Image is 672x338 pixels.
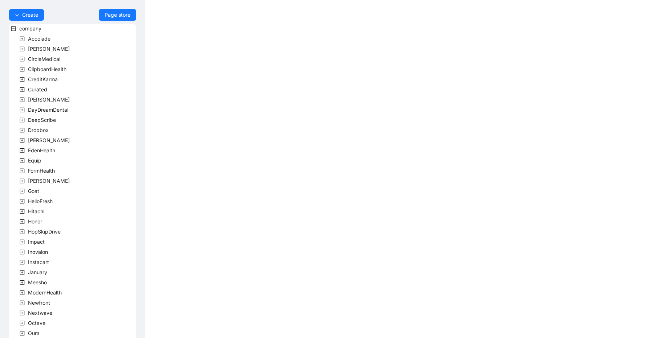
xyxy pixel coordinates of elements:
[27,248,49,256] span: Inovalon
[28,137,70,143] span: [PERSON_NAME]
[11,26,16,31] span: minus-square
[20,209,25,214] span: plus-square
[15,13,19,17] span: down
[28,96,70,103] span: [PERSON_NAME]
[20,260,25,265] span: plus-square
[20,331,25,336] span: plus-square
[28,107,68,113] span: DayDreamDental
[28,46,70,52] span: [PERSON_NAME]
[18,24,43,33] span: company
[27,136,71,145] span: Earnest
[27,106,70,114] span: DayDreamDental
[27,227,62,236] span: HopSkipDrive
[27,187,41,195] span: Goat
[20,250,25,255] span: plus-square
[27,55,62,63] span: CircleMedical
[28,66,66,72] span: ClipboardHealth
[20,67,25,72] span: plus-square
[27,116,57,124] span: DeepScribe
[28,228,61,235] span: HopSkipDrive
[27,146,57,155] span: EdenHealth
[27,207,46,216] span: Hitachi
[20,199,25,204] span: plus-square
[28,178,70,184] span: [PERSON_NAME]
[20,138,25,143] span: plus-square
[20,148,25,153] span: plus-square
[27,238,46,246] span: Impact
[27,75,59,84] span: CreditKarma
[28,168,55,174] span: FormHealth
[20,46,25,51] span: plus-square
[20,168,25,173] span: plus-square
[20,219,25,224] span: plus-square
[99,9,136,21] a: Page store
[19,25,41,32] span: company
[20,321,25,326] span: plus-square
[20,77,25,82] span: plus-square
[27,319,47,327] span: Octave
[28,269,47,275] span: January
[27,166,56,175] span: FormHealth
[27,177,71,185] span: Garner
[20,239,25,244] span: plus-square
[28,208,44,214] span: Hitachi
[27,268,49,277] span: January
[105,11,130,19] span: Page store
[20,128,25,133] span: plus-square
[20,229,25,234] span: plus-square
[28,188,39,194] span: Goat
[20,36,25,41] span: plus-square
[27,298,52,307] span: Newfront
[20,158,25,163] span: plus-square
[27,156,43,165] span: Equip
[28,289,62,296] span: ModernHealth
[28,259,49,265] span: Instacart
[28,330,40,336] span: Oura
[27,217,44,226] span: Honor
[20,178,25,184] span: plus-square
[28,239,45,245] span: Impact
[27,197,54,206] span: HelloFresh
[28,76,58,82] span: CreditKarma
[28,147,55,153] span: EdenHealth
[20,57,25,62] span: plus-square
[20,300,25,305] span: plus-square
[28,36,50,42] span: Accolade
[27,309,54,317] span: Nextwave
[27,45,71,53] span: Alma
[27,288,63,297] span: ModernHealth
[28,249,48,255] span: Inovalon
[20,87,25,92] span: plus-square
[22,11,38,19] span: Create
[27,85,49,94] span: Curated
[20,290,25,295] span: plus-square
[20,118,25,123] span: plus-square
[20,97,25,102] span: plus-square
[27,258,50,267] span: Instacart
[28,310,52,316] span: Nextwave
[20,270,25,275] span: plus-square
[20,189,25,194] span: plus-square
[28,198,53,204] span: HelloFresh
[27,65,68,74] span: ClipboardHealth
[28,218,42,224] span: Honor
[20,310,25,316] span: plus-square
[20,280,25,285] span: plus-square
[28,320,45,326] span: Octave
[28,117,56,123] span: DeepScribe
[28,300,50,306] span: Newfront
[27,95,71,104] span: Darby
[28,279,47,285] span: Meesho
[27,278,48,287] span: Meesho
[9,9,44,21] button: downCreate
[20,107,25,112] span: plus-square
[28,157,41,164] span: Equip
[28,86,47,92] span: Curated
[28,56,60,62] span: CircleMedical
[27,126,50,135] span: Dropbox
[27,34,52,43] span: Accolade
[28,127,49,133] span: Dropbox
[27,329,41,338] span: Oura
